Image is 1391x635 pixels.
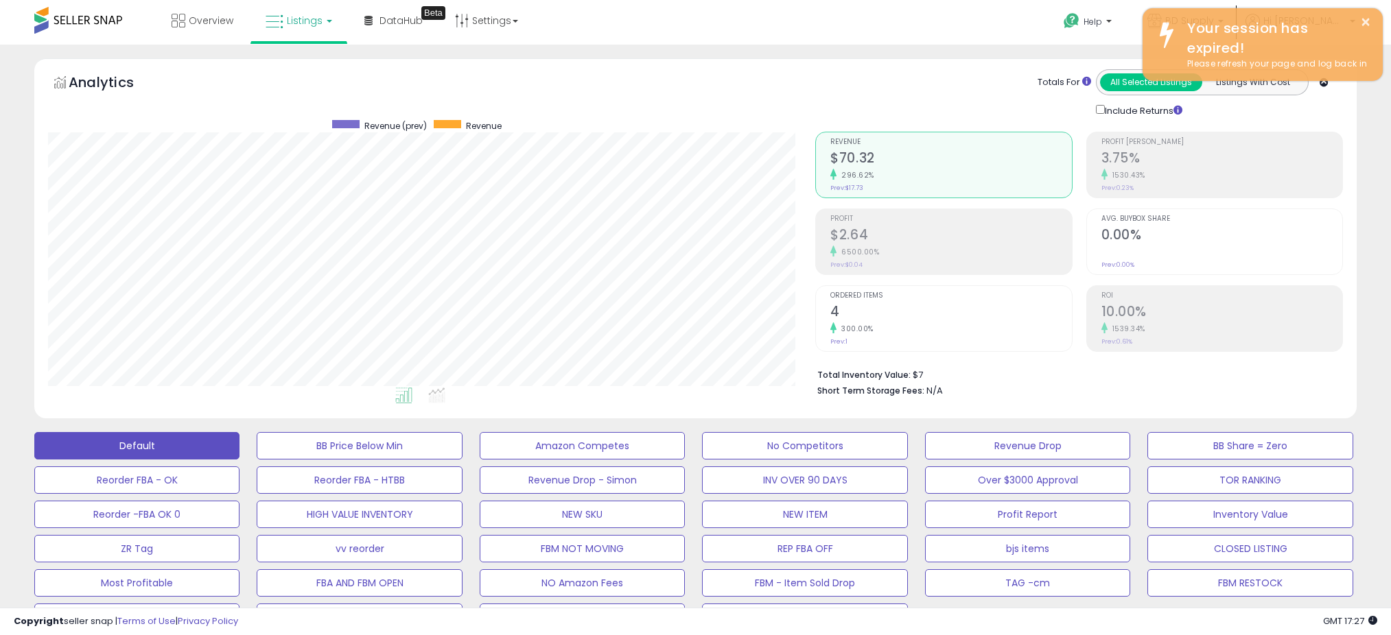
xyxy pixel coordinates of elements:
[830,227,1071,245] h2: $2.64
[830,261,863,269] small: Prev: $0.04
[925,569,1130,597] button: TAG -cm
[1084,16,1102,27] span: Help
[837,170,874,180] small: 296.62%
[1101,227,1342,245] h2: 0.00%
[1086,102,1199,118] div: Include Returns
[1101,184,1134,192] small: Prev: 0.23%
[837,324,874,334] small: 300.00%
[925,501,1130,528] button: Profit Report
[830,304,1071,322] h2: 4
[1038,76,1091,89] div: Totals For
[830,292,1071,300] span: Ordered Items
[702,432,907,459] button: No Competitors
[34,569,239,597] button: Most Profitable
[702,603,907,631] button: Top Profit
[480,535,685,562] button: FBM NOT MOVING
[817,369,911,381] b: Total Inventory Value:
[925,535,1130,562] button: bjs items
[1147,501,1353,528] button: Inventory Value
[257,603,462,631] button: RETURNS
[702,501,907,528] button: NEW ITEM
[1108,324,1145,334] small: 1539.34%
[34,466,239,494] button: Reorder FBA - OK
[1147,535,1353,562] button: CLOSED LISTING
[287,14,323,27] span: Listings
[189,14,233,27] span: Overview
[480,603,685,631] button: Loosing
[1101,261,1134,269] small: Prev: 0.00%
[480,569,685,597] button: NO Amazon Fees
[925,432,1130,459] button: Revenue Drop
[421,6,445,20] div: Tooltip anchor
[364,120,427,132] span: Revenue (prev)
[1101,292,1342,300] span: ROI
[817,366,1333,382] li: $7
[1101,139,1342,146] span: Profit [PERSON_NAME]
[1101,337,1132,346] small: Prev: 0.61%
[830,337,848,346] small: Prev: 1
[257,535,462,562] button: vv reorder
[480,501,685,528] button: NEW SKU
[480,432,685,459] button: Amazon Competes
[830,150,1071,169] h2: $70.32
[257,432,462,459] button: BB Price Below Min
[1202,73,1304,91] button: Listings With Cost
[702,466,907,494] button: INV OVER 90 DAYS
[926,384,943,397] span: N/A
[1101,150,1342,169] h2: 3.75%
[1063,12,1080,29] i: Get Help
[69,73,161,95] h5: Analytics
[1323,614,1377,627] span: 2025-09-15 17:27 GMT
[1147,466,1353,494] button: TOR RANKING
[1101,215,1342,223] span: Avg. Buybox Share
[34,535,239,562] button: ZR Tag
[257,501,462,528] button: HIGH VALUE INVENTORY
[1053,2,1125,45] a: Help
[925,466,1130,494] button: Over $3000 Approval
[817,385,924,396] b: Short Term Storage Fees:
[837,247,879,257] small: 6500.00%
[480,466,685,494] button: Revenue Drop - Simon
[702,569,907,597] button: FBM - Item Sold Drop
[14,615,238,628] div: seller snap | |
[466,120,502,132] span: Revenue
[117,614,176,627] a: Terms of Use
[1100,73,1202,91] button: All Selected Listings
[1108,170,1145,180] small: 1530.43%
[1177,58,1372,71] div: Please refresh your page and log back in
[1147,432,1353,459] button: BB Share = Zero
[257,466,462,494] button: Reorder FBA - HTBB
[257,569,462,597] button: FBA AND FBM OPEN
[1147,569,1353,597] button: FBM RESTOCK
[1177,19,1372,58] div: Your session has expired!
[830,215,1071,223] span: Profit
[702,535,907,562] button: REP FBA OFF
[830,139,1071,146] span: Revenue
[34,432,239,459] button: Default
[830,184,863,192] small: Prev: $17.73
[34,501,239,528] button: Reorder -FBA OK 0
[34,603,239,631] button: INVENTORY IN STOCK F
[1360,14,1371,31] button: ×
[178,614,238,627] a: Privacy Policy
[1101,304,1342,322] h2: 10.00%
[14,614,64,627] strong: Copyright
[379,14,423,27] span: DataHub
